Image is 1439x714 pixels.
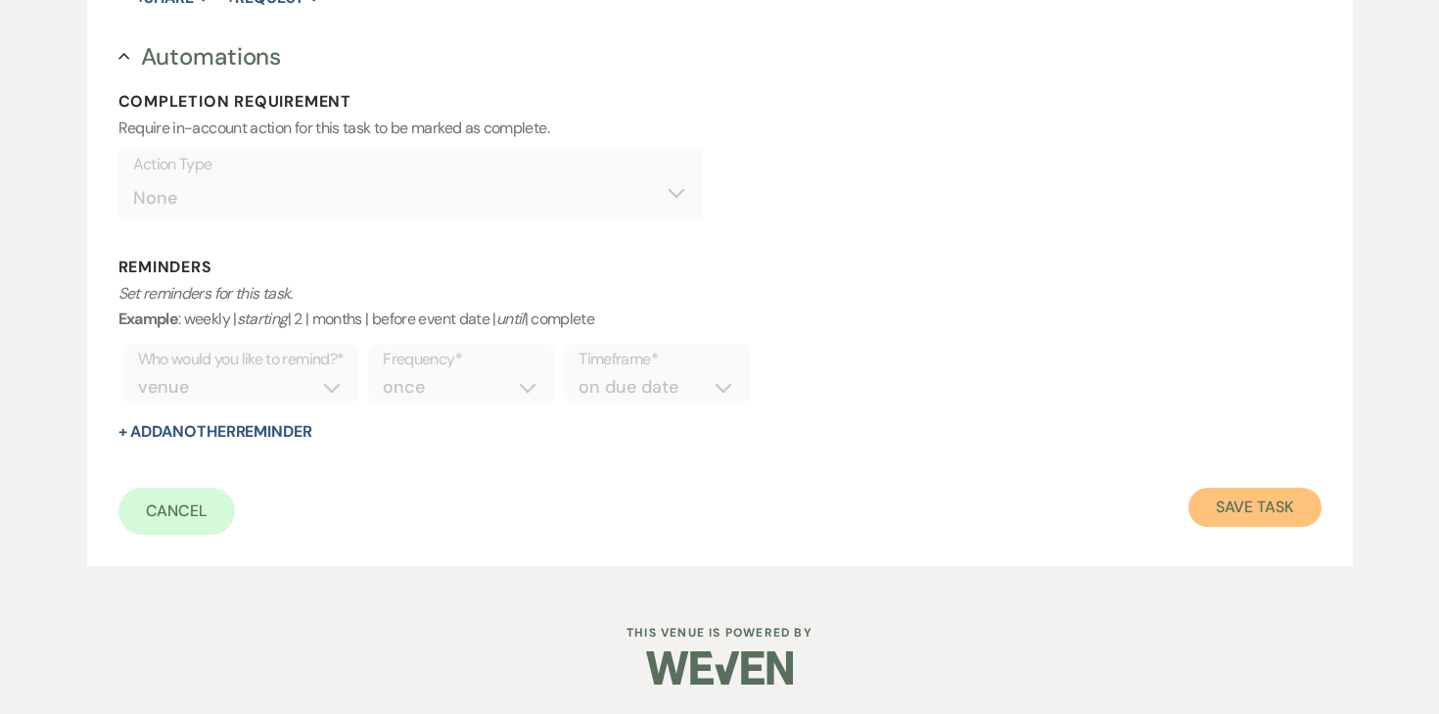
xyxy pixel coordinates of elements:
p: : weekly | | 2 | months | before event date | | complete [118,281,1322,331]
a: Cancel [118,488,236,535]
button: Automations [118,41,282,71]
i: until [496,309,525,329]
img: Weven Logo [646,634,793,702]
i: Set reminders for this task. [118,283,293,304]
label: Action Type [133,151,689,179]
h3: Completion Requirement [118,91,1322,113]
label: Timeframe* [579,346,735,374]
h3: Reminders [118,257,1322,278]
p: Require in-account action for this task to be marked as complete. [118,116,1322,141]
label: Frequency* [383,346,539,374]
button: + AddAnotherReminder [118,424,312,440]
label: Who would you like to remind?* [138,346,345,374]
i: starting [237,309,288,329]
b: Example [118,309,179,329]
button: Save Task [1188,488,1321,527]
